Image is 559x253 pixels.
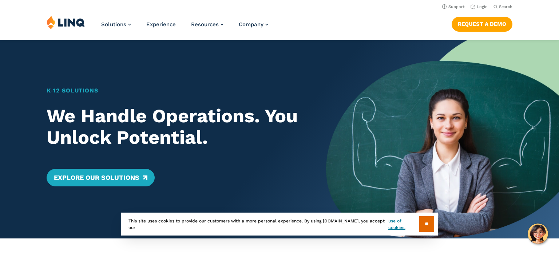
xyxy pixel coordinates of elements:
a: Request a Demo [452,17,512,31]
div: This site uses cookies to provide our customers with a more personal experience. By using [DOMAIN... [121,213,438,236]
span: Resources [191,21,219,28]
a: Experience [146,21,176,28]
nav: Button Navigation [452,15,512,31]
h2: We Handle Operations. You Unlock Potential. [47,105,303,149]
a: Solutions [101,21,131,28]
span: Search [499,4,512,9]
a: Explore Our Solutions [47,169,155,186]
img: LINQ | K‑12 Software [47,15,85,29]
a: Login [471,4,488,9]
a: use of cookies. [388,218,419,231]
img: Home Banner [326,40,559,238]
span: Company [239,21,263,28]
button: Hello, have a question? Let’s chat. [528,224,548,244]
button: Open Search Bar [493,4,512,9]
a: Support [442,4,465,9]
a: Company [239,21,268,28]
nav: Primary Navigation [101,15,268,39]
a: Resources [191,21,223,28]
span: Solutions [101,21,126,28]
h1: K‑12 Solutions [47,86,303,95]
